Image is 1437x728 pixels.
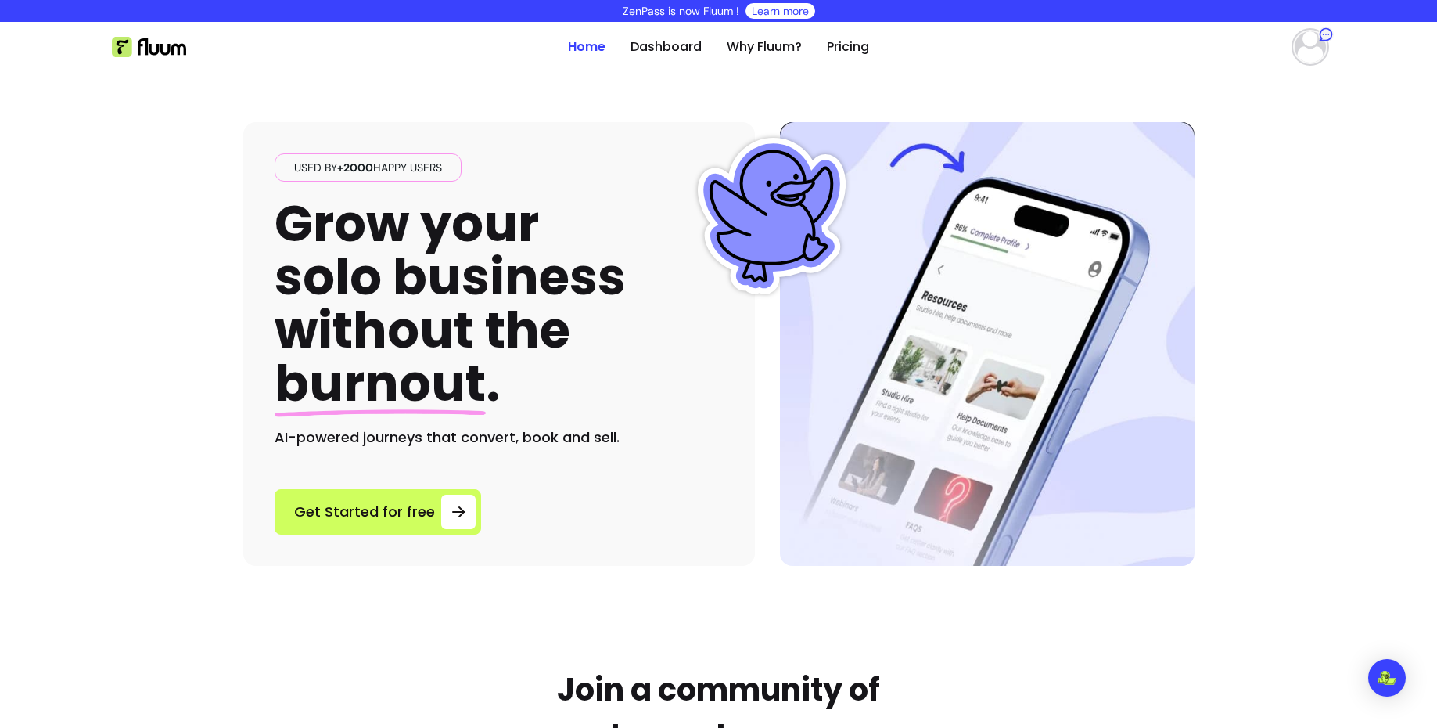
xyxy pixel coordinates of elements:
p: ZenPass is now Fluum ! [623,3,739,19]
span: burnout [275,348,486,418]
h2: AI-powered journeys that convert, book and sell. [275,427,724,449]
span: Get Started for free [294,501,435,523]
h1: Grow your solo business without the . [275,197,626,411]
a: Get Started for free [275,489,481,535]
a: Pricing [827,38,869,56]
a: Home [568,38,605,56]
button: avatar [1288,31,1326,63]
a: Why Fluum? [727,38,802,56]
img: avatar [1295,31,1326,63]
span: Used by happy users [288,160,448,175]
span: +2000 [337,160,373,175]
img: Hero [780,122,1195,566]
img: Fluum Logo [112,37,186,57]
div: Open Intercom Messenger [1368,659,1406,697]
a: Dashboard [630,38,702,56]
a: Learn more [752,3,809,19]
